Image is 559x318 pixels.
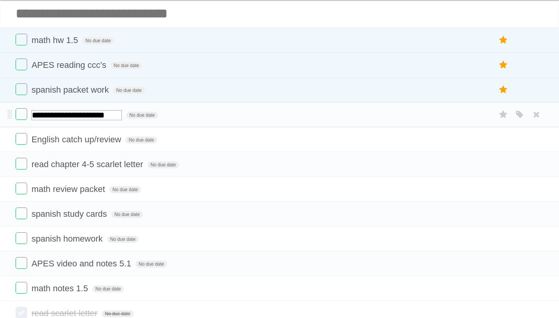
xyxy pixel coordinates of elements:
[102,310,133,317] span: No due date
[109,186,141,193] span: No due date
[16,133,27,145] label: Done
[31,85,111,95] span: spanish packet work
[31,35,80,45] span: math hw 1.5
[92,285,124,292] span: No due date
[111,62,142,69] span: No due date
[111,211,143,218] span: No due date
[82,37,114,44] span: No due date
[107,236,139,243] span: No due date
[16,108,27,120] label: Done
[31,234,104,244] span: spanish homework
[31,259,133,268] span: APES video and notes 5.1
[16,59,27,70] label: Done
[31,283,90,293] span: math notes 1.5
[113,87,145,94] span: No due date
[125,137,157,143] span: No due date
[16,183,27,194] label: Done
[148,161,179,168] span: No due date
[126,112,158,119] span: No due date
[135,261,167,268] span: No due date
[16,207,27,219] label: Done
[31,184,107,194] span: math review packet
[496,108,511,121] label: Star task
[16,282,27,294] label: Done
[496,59,511,71] label: Star task
[16,34,27,45] label: Done
[496,34,511,47] label: Star task
[31,159,145,169] span: read chapter 4-5 scarlet letter
[16,158,27,169] label: Done
[31,209,109,219] span: spanish study cards
[31,135,123,144] span: English catch up/review
[16,232,27,244] label: Done
[16,83,27,95] label: Done
[31,308,99,318] span: read scarlet letter
[496,83,511,96] label: Star task
[31,60,108,70] span: APES reading ccc's
[16,257,27,269] label: Done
